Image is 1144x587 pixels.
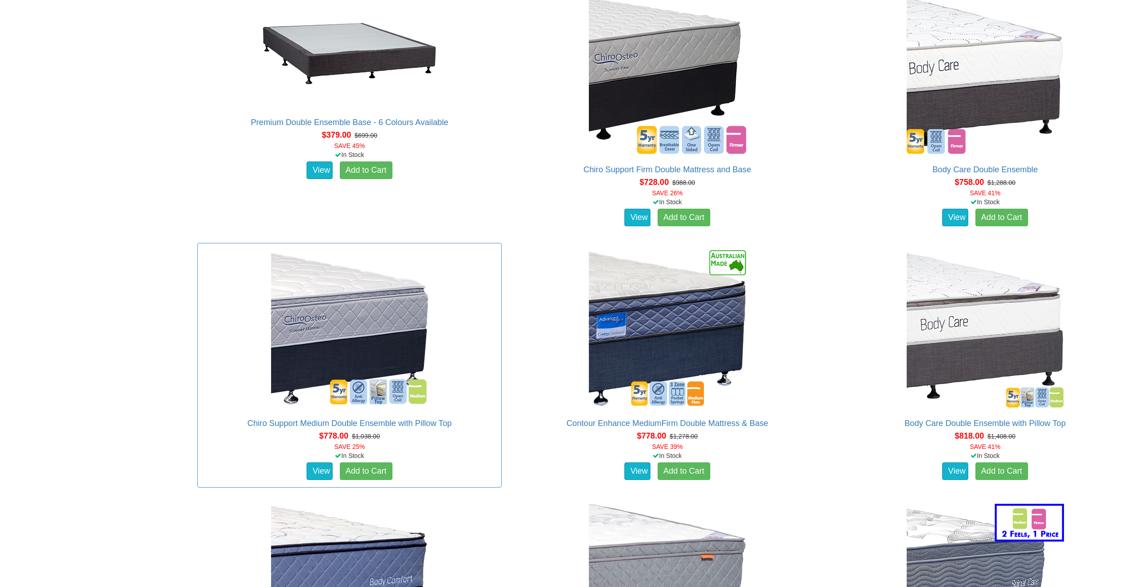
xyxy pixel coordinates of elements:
a: Add to Cart [340,161,392,179]
div: In Stock [196,451,503,460]
a: View [942,462,968,480]
del: $1,278.00 [670,433,698,440]
a: View [942,209,968,227]
div: In Stock [831,197,1139,206]
span: $379.00 [322,130,351,139]
font: SAVE 41% [970,443,1000,450]
a: Body Care Double Ensemble [932,165,1038,174]
img: Body Care Double Ensemble with Pillow Top [904,248,1066,410]
a: Chiro Support Medium Double Ensemble with Pillow Top [247,419,452,428]
font: SAVE 25% [334,443,365,450]
div: In Stock [513,451,821,460]
font: SAVE 41% [970,189,1000,197]
span: $728.00 [640,178,669,187]
div: In Stock [196,150,503,159]
a: View [624,209,650,227]
del: $1,038.00 [352,433,380,440]
del: $988.00 [672,179,695,186]
span: $778.00 [319,431,348,440]
a: Add to Cart [340,462,392,480]
font: SAVE 39% [652,443,682,450]
font: SAVE 45% [334,142,365,149]
del: $1,408.00 [988,433,1015,440]
span: $758.00 [955,178,984,187]
del: $1,288.00 [988,179,1015,186]
a: View [624,462,650,480]
div: In Stock [513,197,821,206]
span: $778.00 [637,431,666,440]
a: Body Care Double Ensemble with Pillow Top [904,419,1066,428]
a: Chiro Support Firm Double Mattress and Base [583,165,751,174]
font: SAVE 26% [652,189,682,197]
a: View [307,161,333,179]
span: $818.00 [955,431,984,440]
div: In Stock [831,451,1139,460]
a: Add to Cart [658,462,710,480]
img: Contour Enhance MediumFirm Double Mattress & Base [587,248,748,410]
a: Contour Enhance MediumFirm Double Mattress & Base [566,419,768,428]
a: Add to Cart [975,209,1028,227]
a: Add to Cart [975,462,1028,480]
a: View [307,462,333,480]
a: Premium Double Ensemble Base - 6 Colours Available [251,118,448,127]
del: $699.00 [355,132,378,139]
img: Chiro Support Medium Double Ensemble with Pillow Top [269,248,431,410]
a: Add to Cart [658,209,710,227]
